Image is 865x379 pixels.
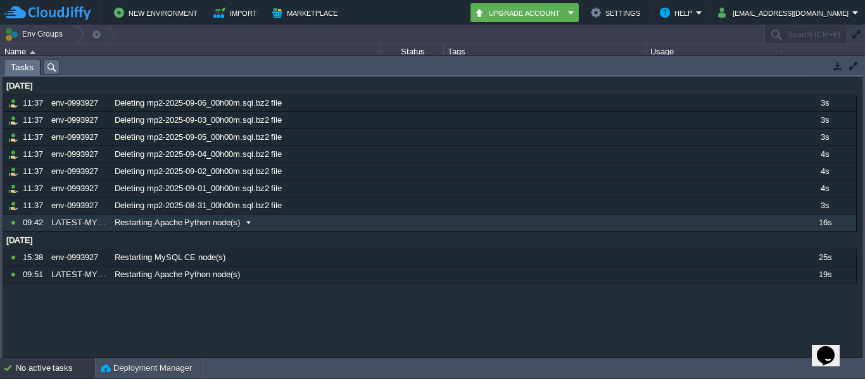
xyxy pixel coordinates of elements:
div: 11:37 [23,163,47,180]
div: LATEST-MYPUSTAK-BACKEND [48,266,110,283]
span: Restarting MySQL CE node(s) [115,252,225,263]
div: 09:51 [23,266,47,283]
div: 11:37 [23,146,47,163]
iframe: chat widget [812,328,852,366]
div: [DATE] [3,232,856,249]
div: Status [381,44,443,59]
div: 16s [793,214,856,231]
div: 3s [793,197,856,214]
div: 25s [793,249,856,266]
div: 11:37 [23,95,47,111]
div: env-0993927 [48,112,110,128]
button: Import [213,5,261,20]
div: env-0993927 [48,95,110,111]
div: 3s [793,95,856,111]
div: 11:37 [23,129,47,146]
span: Deleting mp2-2025-09-01_00h00m.sql.bz2 file [115,183,282,194]
div: 09:42 [23,214,47,231]
div: 3s [793,112,856,128]
div: [DATE] [3,78,856,94]
span: Deleting mp2-2025-09-06_00h00m.sql.bz2 file [115,97,282,109]
div: No active tasks [16,358,95,378]
span: Restarting Apache Python node(s) [115,217,240,228]
button: Help [660,5,696,20]
span: Deleting mp2-2025-09-03_00h00m.sql.bz2 file [115,115,282,126]
div: env-0993927 [48,249,110,266]
div: 15:38 [23,249,47,266]
div: 19s [793,266,856,283]
div: Tags [445,44,646,59]
img: AMDAwAAAACH5BAEAAAAALAAAAAABAAEAAAICRAEAOw== [30,51,35,54]
span: Tasks [11,59,34,75]
button: Deployment Manager [101,362,192,375]
button: Upgrade Account [474,5,564,20]
button: Env Groups [4,25,67,43]
div: env-0993927 [48,129,110,146]
div: 4s [793,180,856,197]
div: env-0993927 [48,180,110,197]
div: 4s [793,163,856,180]
div: env-0993927 [48,197,110,214]
div: Name [1,44,380,59]
button: Settings [591,5,644,20]
img: CloudJiffy [4,5,91,21]
span: Deleting mp2-2025-09-04_00h00m.sql.bz2 file [115,149,282,160]
span: Deleting mp2-2025-09-05_00h00m.sql.bz2 file [115,132,282,143]
div: Usage [647,44,781,59]
div: 3s [793,129,856,146]
div: env-0993927 [48,146,110,163]
span: Deleting mp2-2025-08-31_00h00m.sql.bz2 file [115,200,282,211]
span: Restarting Apache Python node(s) [115,269,240,280]
div: 4s [793,146,856,163]
div: 11:37 [23,112,47,128]
div: 11:37 [23,180,47,197]
div: LATEST-MYPUSTAK-BACKEND [48,214,110,231]
span: Deleting mp2-2025-09-02_00h00m.sql.bz2 file [115,166,282,177]
div: 11:37 [23,197,47,214]
button: [EMAIL_ADDRESS][DOMAIN_NAME] [718,5,852,20]
div: env-0993927 [48,163,110,180]
button: Marketplace [272,5,341,20]
button: New Environment [114,5,201,20]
